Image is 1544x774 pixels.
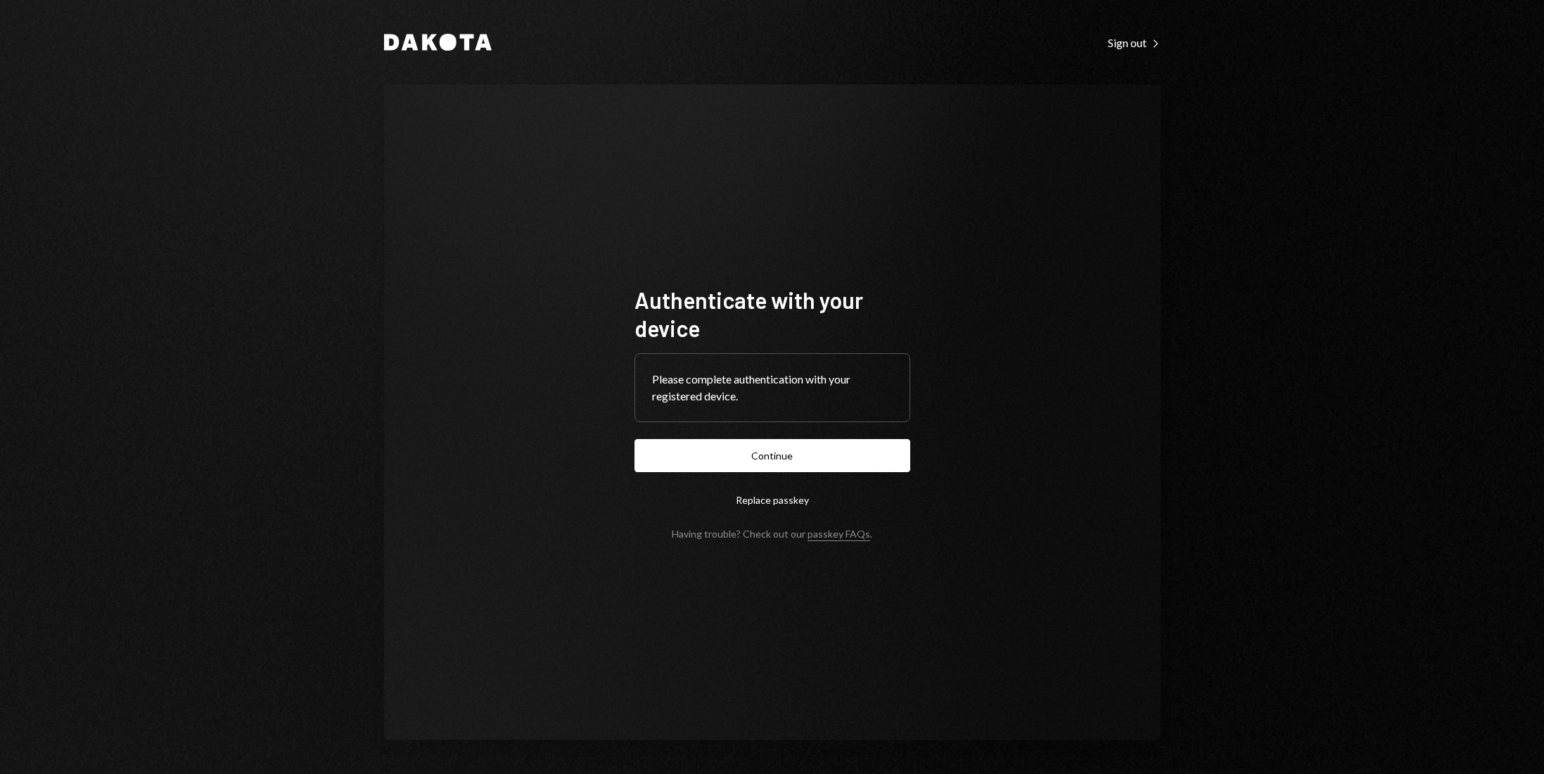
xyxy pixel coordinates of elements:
[1108,36,1161,50] div: Sign out
[672,528,872,540] div: Having trouble? Check out our .
[808,528,870,541] a: passkey FAQs
[1108,34,1161,50] a: Sign out
[652,371,893,405] div: Please complete authentication with your registered device.
[634,439,910,472] button: Continue
[634,286,910,342] h1: Authenticate with your device
[634,483,910,516] button: Replace passkey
